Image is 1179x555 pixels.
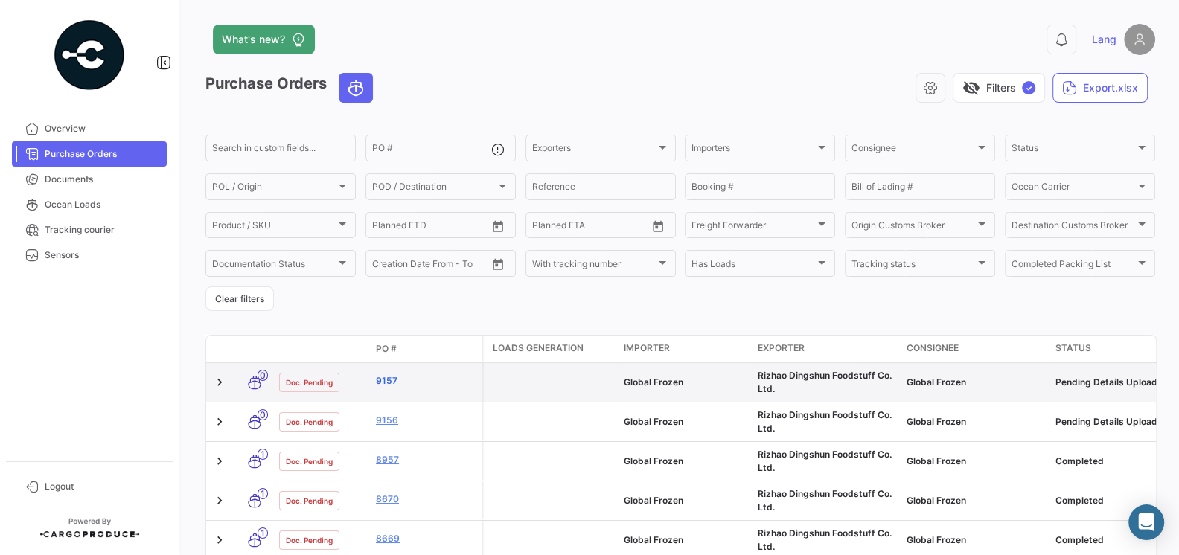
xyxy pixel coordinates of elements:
[212,260,336,271] span: Documentation Status
[1092,32,1116,47] span: Lang
[205,73,377,103] h3: Purchase Orders
[45,122,161,135] span: Overview
[370,336,482,362] datatable-header-cell: PO #
[376,374,476,388] a: 9157
[953,73,1045,103] button: visibility_offFilters✓
[376,414,476,427] a: 9156
[212,533,227,548] a: Expand/Collapse Row
[45,147,161,161] span: Purchase Orders
[1012,222,1135,233] span: Destination Customs Broker
[372,260,393,271] input: From
[339,74,372,102] button: Ocean
[624,341,670,355] span: Importer
[212,222,336,233] span: Product / SKU
[286,495,333,507] span: Doc. Pending
[258,409,268,420] span: 0
[212,184,336,194] span: POL / Origin
[691,145,815,155] span: Importers
[758,341,805,355] span: Exporter
[45,480,161,493] span: Logout
[12,243,167,268] a: Sensors
[1022,81,1035,94] span: ✓
[372,184,496,194] span: POD / Destination
[907,376,966,388] span: Global Frozen
[286,455,333,467] span: Doc. Pending
[286,376,333,388] span: Doc. Pending
[12,167,167,192] a: Documents
[258,449,268,460] span: 1
[752,336,901,362] datatable-header-cell: Exporter
[532,260,656,271] span: With tracking number
[624,534,683,545] span: Global Frozen
[907,534,966,545] span: Global Frozen
[532,145,656,155] span: Exporters
[286,416,333,428] span: Doc. Pending
[487,215,509,237] button: Open calendar
[1012,184,1135,194] span: Ocean Carrier
[624,416,683,427] span: Global Frozen
[907,455,966,466] span: Global Frozen
[236,343,273,355] datatable-header-cell: Transport mode
[213,25,315,54] button: What's new?
[222,32,285,47] span: What's new?
[212,414,227,429] a: Expand/Collapse Row
[647,215,669,237] button: Open calendar
[45,173,161,186] span: Documents
[484,336,618,362] datatable-header-cell: Loads generation
[403,222,458,233] input: To
[487,253,509,275] button: Open calendar
[212,493,227,508] a: Expand/Collapse Row
[403,260,458,271] input: To
[258,527,268,539] span: 1
[286,534,333,546] span: Doc. Pending
[12,116,167,141] a: Overview
[624,455,683,466] span: Global Frozen
[212,375,227,390] a: Expand/Collapse Row
[12,192,167,217] a: Ocean Loads
[1012,145,1135,155] span: Status
[624,376,683,388] span: Global Frozen
[851,145,975,155] span: Consignee
[1012,260,1135,271] span: Completed Packing List
[691,222,815,233] span: Freight Forwarder
[12,217,167,243] a: Tracking courier
[758,409,892,434] span: Rizhao Dingshun Foodstuff Co. Ltd.
[45,198,161,211] span: Ocean Loads
[624,495,683,506] span: Global Frozen
[851,260,975,271] span: Tracking status
[758,370,892,394] span: Rizhao Dingshun Foodstuff Co. Ltd.
[258,370,268,381] span: 0
[907,416,966,427] span: Global Frozen
[212,454,227,469] a: Expand/Collapse Row
[962,79,980,97] span: visibility_off
[758,449,892,473] span: Rizhao Dingshun Foodstuff Co. Ltd.
[907,495,966,506] span: Global Frozen
[1055,341,1091,355] span: Status
[758,488,892,513] span: Rizhao Dingshun Foodstuff Co. Ltd.
[618,336,752,362] datatable-header-cell: Importer
[45,223,161,237] span: Tracking courier
[45,248,161,262] span: Sensors
[901,336,1049,362] datatable-header-cell: Consignee
[273,343,370,355] datatable-header-cell: Doc. Status
[376,342,397,356] span: PO #
[493,341,584,355] span: Loads generation
[376,532,476,545] a: 8669
[376,453,476,466] a: 8957
[851,222,975,233] span: Origin Customs Broker
[1124,24,1155,55] img: placeholder-user.png
[907,341,959,355] span: Consignee
[376,493,476,506] a: 8670
[205,286,274,311] button: Clear filters
[563,222,618,233] input: To
[12,141,167,167] a: Purchase Orders
[758,527,892,552] span: Rizhao Dingshun Foodstuff Co. Ltd.
[52,18,127,92] img: powered-by.png
[372,222,393,233] input: From
[691,260,815,271] span: Has Loads
[1128,504,1164,540] div: Abrir Intercom Messenger
[258,488,268,499] span: 1
[532,222,553,233] input: From
[1052,73,1148,103] button: Export.xlsx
